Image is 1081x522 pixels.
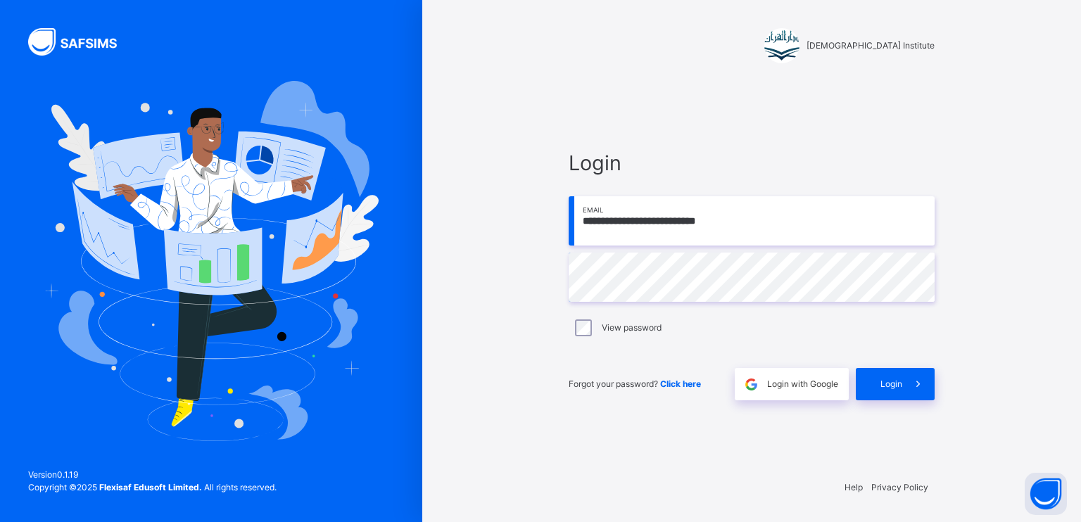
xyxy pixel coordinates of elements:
[28,469,277,481] span: Version 0.1.19
[28,482,277,492] span: Copyright © 2025 All rights reserved.
[880,378,902,390] span: Login
[28,28,134,56] img: SAFSIMS Logo
[569,378,701,389] span: Forgot your password?
[569,148,935,178] span: Login
[660,378,701,389] a: Click here
[1025,473,1067,515] button: Open asap
[871,482,928,492] a: Privacy Policy
[767,378,838,390] span: Login with Google
[602,322,662,334] label: View password
[44,81,379,441] img: Hero Image
[743,376,759,393] img: google.396cfc9801f0270233282035f929180a.svg
[845,482,863,492] a: Help
[807,39,935,52] span: [DEMOGRAPHIC_DATA] Institute
[99,482,202,492] strong: Flexisaf Edusoft Limited.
